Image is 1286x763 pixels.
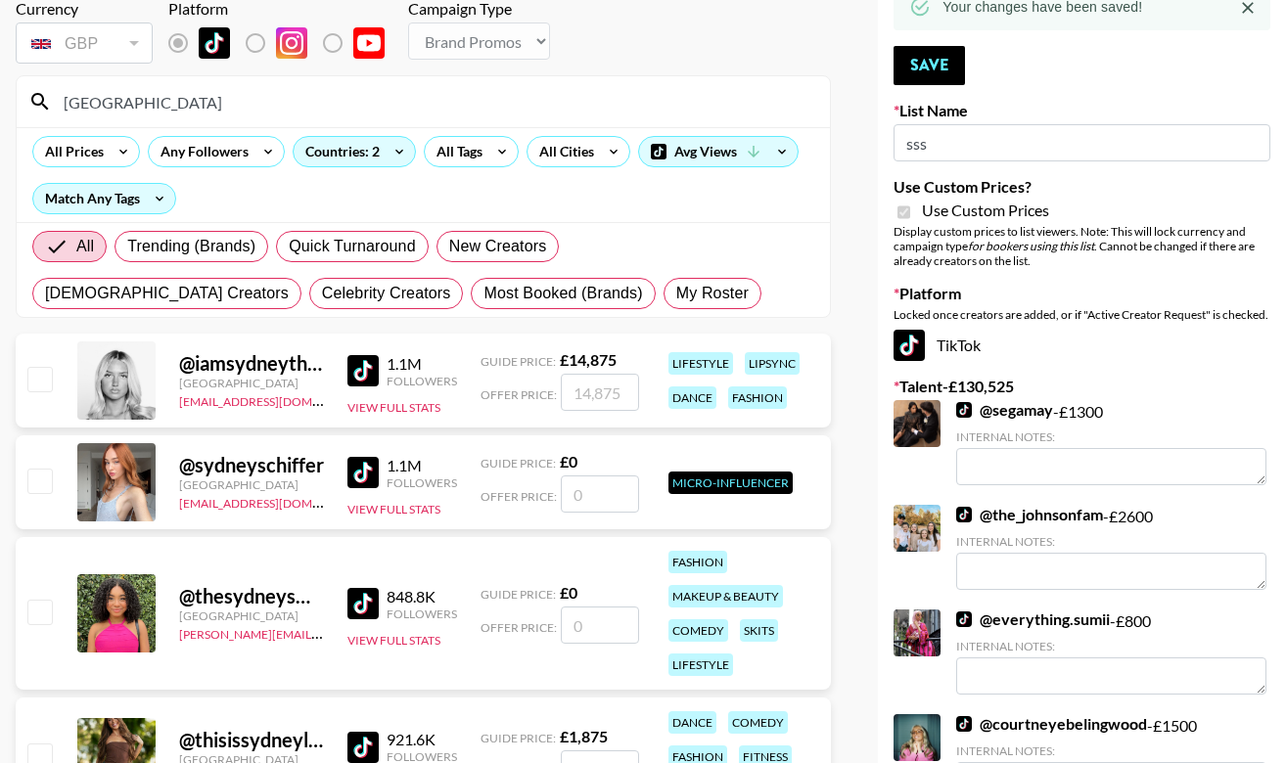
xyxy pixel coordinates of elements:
[894,377,1270,396] label: Talent - £ 130,525
[560,452,577,471] strong: £ 0
[481,587,556,602] span: Guide Price:
[353,27,385,59] img: YouTube
[179,608,324,623] div: [GEOGRAPHIC_DATA]
[956,400,1266,485] div: - £ 1300
[668,551,727,573] div: fashion
[481,354,556,369] span: Guide Price:
[33,137,108,166] div: All Prices
[956,402,972,418] img: TikTok
[639,137,798,166] div: Avg Views
[294,137,415,166] div: Countries: 2
[179,492,376,511] a: [EMAIL_ADDRESS][DOMAIN_NAME]
[560,583,577,602] strong: £ 0
[956,534,1266,549] div: Internal Notes:
[179,376,324,390] div: [GEOGRAPHIC_DATA]
[33,184,175,213] div: Match Any Tags
[52,86,818,117] input: Search by User Name
[179,584,324,608] div: @ thesydneysmiles
[481,620,557,635] span: Offer Price:
[179,351,324,376] div: @ iamsydneythomas
[922,201,1049,220] span: Use Custom Prices
[347,732,379,763] img: TikTok
[676,282,749,305] span: My Roster
[481,387,557,402] span: Offer Price:
[425,137,486,166] div: All Tags
[561,374,639,411] input: 14,875
[127,235,255,258] span: Trending (Brands)
[560,727,608,745] strong: £ 1,875
[387,374,457,388] div: Followers
[387,730,457,749] div: 921.6K
[956,609,1110,629] a: @everything.sumii
[894,307,1270,322] div: Locked once creators are added, or if "Active Creator Request" is checked.
[481,456,556,471] span: Guide Price:
[956,611,972,627] img: TikTok
[956,714,1147,734] a: @courtneyebelingwood
[528,137,598,166] div: All Cities
[894,330,1270,361] div: TikTok
[956,639,1266,653] div: Internal Notes:
[179,477,324,492] div: [GEOGRAPHIC_DATA]
[347,400,440,415] button: View Full Stats
[387,456,457,475] div: 1.1M
[956,505,1266,590] div: - £ 2600
[387,354,457,374] div: 1.1M
[347,457,379,488] img: TikTok
[894,46,965,85] button: Save
[668,653,733,676] div: lifestyle
[179,453,324,477] div: @ sydneyschiffer
[149,137,253,166] div: Any Followers
[168,22,400,64] div: List locked to TikTok.
[668,585,783,607] div: makeup & beauty
[276,27,307,59] img: Instagram
[449,235,547,258] span: New Creators
[481,731,556,745] span: Guide Price:
[481,489,557,504] span: Offer Price:
[347,633,440,648] button: View Full Stats
[483,282,642,305] span: Most Booked (Brands)
[668,386,716,409] div: dance
[347,502,440,516] button: View Full Stats
[728,711,788,734] div: comedy
[668,619,728,642] div: comedy
[76,235,94,258] span: All
[668,711,716,734] div: dance
[956,743,1266,758] div: Internal Notes:
[956,429,1266,444] div: Internal Notes:
[560,350,617,369] strong: £ 14,875
[740,619,778,642] div: skits
[894,177,1270,197] label: Use Custom Prices?
[956,609,1266,695] div: - £ 800
[45,282,289,305] span: [DEMOGRAPHIC_DATA] Creators
[894,330,925,361] img: TikTok
[289,235,416,258] span: Quick Turnaround
[894,224,1270,268] div: Display custom prices to list viewers. Note: This will lock currency and campaign type . Cannot b...
[20,26,149,61] div: GBP
[956,400,1053,420] a: @segamay
[322,282,451,305] span: Celebrity Creators
[179,623,469,642] a: [PERSON_NAME][EMAIL_ADDRESS][DOMAIN_NAME]
[561,606,639,644] input: 0
[968,239,1094,253] em: for bookers using this list
[199,27,230,59] img: TikTok
[956,716,972,732] img: TikTok
[561,475,639,513] input: 0
[668,352,733,375] div: lifestyle
[387,606,457,621] div: Followers
[745,352,800,375] div: lipsync
[179,728,324,752] div: @ thisissydneylint
[956,507,972,522] img: TikTok
[347,355,379,386] img: TikTok
[956,505,1103,524] a: @the_johnsonfam
[894,101,1270,120] label: List Name
[387,475,457,490] div: Followers
[728,386,787,409] div: fashion
[894,284,1270,303] label: Platform
[668,471,793,494] div: Micro-Influencer
[347,588,379,619] img: TikTok
[387,587,457,606] div: 848.8K
[16,19,153,67] div: Currency is locked to GBP
[179,390,376,409] a: [EMAIL_ADDRESS][DOMAIN_NAME]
